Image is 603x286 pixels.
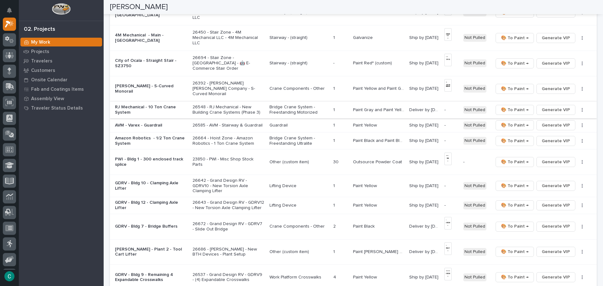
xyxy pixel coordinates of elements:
[463,85,486,93] div: Not Pulled
[115,272,187,283] p: GDRV - Bldg 9 - Remaining 4 Expandable Crosswalks
[110,51,597,76] tr: City of Ocala - Straight Stair - SZ375026694 - Stair Zone - [GEOGRAPHIC_DATA] - 🤖 E-Commerce Stai...
[333,273,337,280] p: 4
[3,270,16,283] button: users-avatar
[501,202,529,209] span: 🎨 To Paint →
[409,59,440,66] p: Ship by [DATE]
[463,106,486,114] div: Not Pulled
[115,247,187,257] p: [PERSON_NAME] - Plant 2 - Tool Cart Lifter
[409,137,440,143] p: Ship by [DATE]
[463,202,486,209] div: Not Pulled
[542,202,570,209] span: Generate VIP
[496,247,534,257] button: 🎨 To Paint →
[31,96,64,102] p: Assembly View
[19,84,104,94] a: Fab and Coatings Items
[496,157,534,167] button: 🎨 To Paint →
[110,118,597,132] tr: AVM - Varex - Guardrail26585 - AVM - Stairway & GuardrailGuardrail11 Paint YellowPaint Yellow Shi...
[115,123,187,128] p: AVM - Varex - Guardrail
[115,58,187,69] p: City of Ocala - Straight Stair - SZ3750
[19,47,104,56] a: Projects
[536,120,575,130] button: Generate VIP
[19,103,104,113] a: Traveler Status Details
[115,181,187,191] p: GDRV - Bldg 10 - Clamping Axle Lifter
[542,85,570,93] span: Generate VIP
[496,222,534,232] button: 🎨 To Paint →
[31,49,49,55] p: Projects
[353,137,406,143] p: Paint Black and Paint Blue* (custom)
[501,34,529,42] span: 🎨 To Paint →
[24,26,55,33] div: 02. Projects
[31,40,50,45] p: My Work
[333,223,337,229] p: 2
[444,123,458,128] p: -
[536,272,575,282] button: Generate VIP
[463,34,486,42] div: Not Pulled
[463,121,486,129] div: Not Pulled
[542,223,570,230] span: Generate VIP
[536,105,575,115] button: Generate VIP
[496,181,534,191] button: 🎨 To Paint →
[353,273,378,280] p: Paint Yellow
[536,247,575,257] button: Generate VIP
[333,34,336,40] p: 1
[110,197,597,214] tr: GDRV - Bldg 12 - Clamping Axle Lifter26643 - Grand Design RV - GDRV12 - New Torsion Axle Clamping...
[19,56,104,66] a: Travelers
[409,106,441,113] p: Deliver by 8/25/25
[444,107,458,113] p: -
[110,175,597,197] tr: GDRV - Bldg 10 - Clamping Axle Lifter26642 - Grand Design RV - GDRV10 - New Torsion Axle Clamping...
[409,158,440,165] p: Ship by [DATE]
[463,159,488,165] p: -
[8,8,16,18] div: Notifications
[333,248,336,255] p: 1
[353,248,406,255] p: Paint Brinkley Red* (custom)
[409,182,440,189] p: Ship by [DATE]
[409,85,440,91] p: Ship by [DATE]
[501,121,529,129] span: 🎨 To Paint →
[19,37,104,47] a: My Work
[542,137,570,145] span: Generate VIP
[115,84,187,94] p: [PERSON_NAME] - S-Curved Monorail
[501,273,529,281] span: 🎨 To Paint →
[496,200,534,210] button: 🎨 To Paint →
[269,35,329,40] p: Stairway - (straight)
[496,105,534,115] button: 🎨 To Paint →
[501,137,529,145] span: 🎨 To Paint →
[333,158,340,165] p: 30
[409,273,440,280] p: Ship by [DATE]
[52,3,70,15] img: Workspace Logo
[353,85,406,91] p: Paint Yellow and Paint Gray
[115,105,187,115] p: RJ Mechanical - 10 Ton Crane System
[496,33,534,43] button: 🎨 To Paint →
[269,61,329,66] p: Stairway - (straight)
[536,200,575,210] button: Generate VIP
[333,106,336,113] p: 1
[269,275,329,280] p: Work Platform Crosswalks
[536,157,575,167] button: Generate VIP
[333,59,336,66] p: -
[542,34,570,42] span: Generate VIP
[409,223,441,229] p: Deliver by 8/29/25
[115,33,187,43] p: 4M Mechanical - Main - [GEOGRAPHIC_DATA]
[269,203,329,208] p: Lifting Device
[31,58,52,64] p: Travelers
[193,81,264,96] p: 26392 - [PERSON_NAME] [PERSON_NAME] Company - S-Curved Monorail
[333,137,336,143] p: 1
[501,182,529,190] span: 🎨 To Paint →
[193,221,264,232] p: 26672 - Grand Design RV - GDRV7 - Slide Out Bridge
[542,248,570,256] span: Generate VIP
[19,66,104,75] a: Customers
[193,178,264,194] p: 26642 - Grand Design RV - GDRV10 - New Torsion Axle Clamping Lifter
[463,59,486,67] div: Not Pulled
[501,248,529,256] span: 🎨 To Paint →
[463,182,486,190] div: Not Pulled
[353,182,378,189] p: Paint Yellow
[444,203,458,208] p: -
[269,105,329,115] p: Bridge Crane System - Freestanding Motorized
[110,76,597,101] tr: [PERSON_NAME] - S-Curved Monorail26392 - [PERSON_NAME] [PERSON_NAME] Company - S-Curved MonorailC...
[269,249,329,255] p: Other (custom item)
[110,214,597,239] tr: GDRV - Bldg 7 - Bridge Buffers26672 - Grand Design RV - GDRV7 - Slide Out BridgeCrane Components ...
[115,157,187,167] p: PWI - Bldg 1 - 300 enclosed track splice
[115,224,187,229] p: GDRV - Bldg 7 - Bridge Buffers
[110,149,597,175] tr: PWI - Bldg 1 - 300 enclosed track splice23850 - PWI - Misc Shop Stock PartsOther (custom item)303...
[542,273,570,281] span: Generate VIP
[542,60,570,67] span: Generate VIP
